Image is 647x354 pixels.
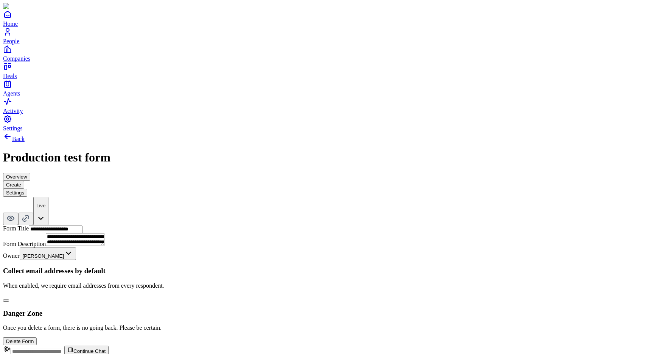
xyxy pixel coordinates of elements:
a: Deals [3,62,644,79]
a: Activity [3,97,644,114]
a: Companies [3,45,644,62]
span: Continue Chat [73,348,106,354]
button: Delete Form [3,337,37,345]
a: Back [3,136,25,142]
button: Create [3,181,24,189]
a: Settings [3,114,644,132]
a: People [3,27,644,44]
h1: Production test form [3,150,644,164]
span: Home [3,20,18,27]
span: Deals [3,73,17,79]
span: Activity [3,108,23,114]
h3: Danger Zone [3,309,644,318]
label: Form Title [3,225,29,232]
span: Settings [3,125,23,132]
span: Companies [3,55,30,62]
a: Home [3,10,644,27]
a: Agents [3,80,644,97]
p: When enabled, we require email addresses from every respondent. [3,282,644,289]
p: Once you delete a form, there is no going back. Please be certain. [3,324,644,331]
img: Item Brain Logo [3,3,50,10]
span: Agents [3,90,20,97]
span: People [3,38,20,44]
button: Overview [3,173,30,181]
button: Settings [3,189,27,197]
label: Owner [3,252,20,259]
label: Form Description [3,241,46,247]
h3: Collect email addresses by default [3,267,644,275]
